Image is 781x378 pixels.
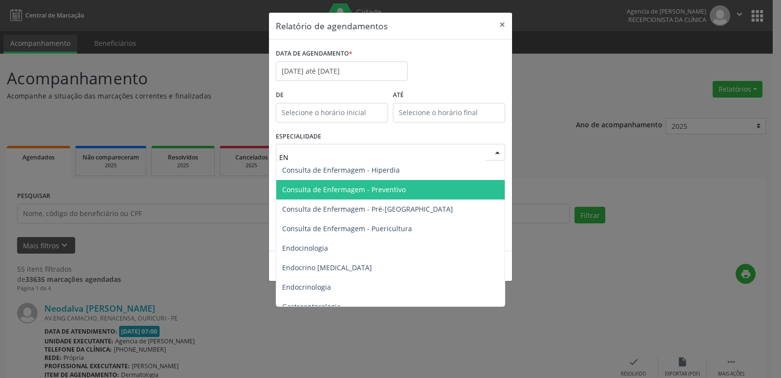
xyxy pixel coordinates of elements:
label: DATA DE AGENDAMENTO [276,46,352,61]
span: Consulta de Enfermagem - Hiperdia [282,165,400,175]
span: Consulta de Enfermagem - Puericultura [282,224,412,233]
input: Selecione uma data ou intervalo [276,61,408,81]
input: Seleciona uma especialidade [279,147,485,167]
span: Consulta de Enfermagem - Pré-[GEOGRAPHIC_DATA] [282,204,453,214]
button: Close [493,13,512,37]
input: Selecione o horário final [393,103,505,122]
span: Consulta de Enfermagem - Preventivo [282,185,406,194]
h5: Relatório de agendamentos [276,20,388,32]
span: Endocrinologia [282,282,331,292]
label: ESPECIALIDADE [276,129,321,144]
label: ATÉ [393,88,505,103]
label: De [276,88,388,103]
input: Selecione o horário inicial [276,103,388,122]
span: Endocrino [MEDICAL_DATA] [282,263,372,272]
span: Endocinologia [282,243,328,253]
span: Gastroenterologia [282,302,341,311]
